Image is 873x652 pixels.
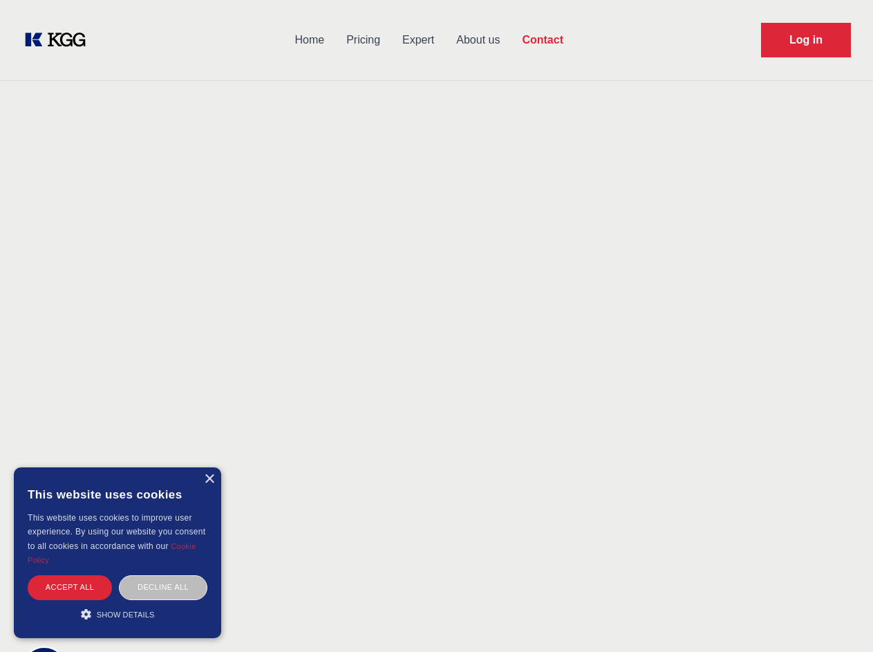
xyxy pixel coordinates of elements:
a: Contact [511,22,574,58]
div: Decline all [119,575,207,599]
a: Request Demo [761,23,851,57]
a: Expert [391,22,445,58]
a: About us [445,22,511,58]
a: Pricing [335,22,391,58]
div: Show details [28,607,207,621]
a: Cookie Policy [28,542,196,564]
span: This website uses cookies to improve user experience. By using our website you consent to all coo... [28,513,205,551]
span: Show details [97,611,155,619]
div: Close [204,474,214,485]
a: Home [283,22,335,58]
a: KOL Knowledge Platform: Talk to Key External Experts (KEE) [22,29,97,51]
div: This website uses cookies [28,478,207,511]
div: Accept all [28,575,112,599]
iframe: Chat Widget [804,586,873,652]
